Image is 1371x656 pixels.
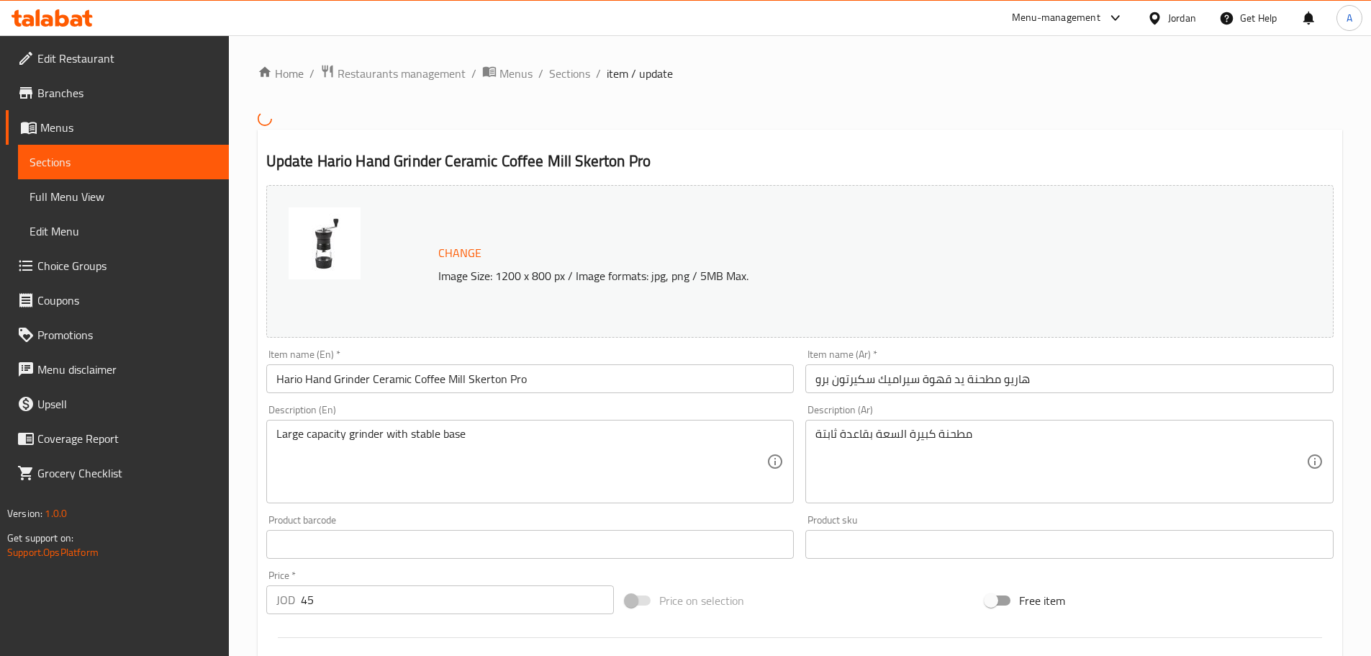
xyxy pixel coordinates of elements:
[6,283,229,318] a: Coupons
[37,361,217,378] span: Menu disclaimer
[37,395,217,413] span: Upsell
[6,110,229,145] a: Menus
[266,150,1334,172] h2: Update Hario Hand Grinder Ceramic Coffee Mill Skerton Pro
[433,238,487,268] button: Change
[1012,9,1100,27] div: Menu-management
[7,543,99,562] a: Support.OpsPlatform
[6,76,229,110] a: Branches
[37,326,217,343] span: Promotions
[30,153,217,171] span: Sections
[30,223,217,240] span: Edit Menu
[6,421,229,456] a: Coverage Report
[7,529,73,547] span: Get support on:
[6,387,229,421] a: Upsell
[1347,10,1352,26] span: A
[320,64,466,83] a: Restaurants management
[6,318,229,352] a: Promotions
[549,65,590,82] a: Sections
[276,427,767,495] textarea: Large capacity grinder with stable base
[18,145,229,179] a: Sections
[805,530,1334,559] input: Please enter product sku
[37,464,217,482] span: Grocery Checklist
[607,65,673,82] span: item / update
[37,292,217,309] span: Coupons
[37,430,217,447] span: Coverage Report
[499,65,533,82] span: Menus
[6,456,229,490] a: Grocery Checklist
[6,248,229,283] a: Choice Groups
[258,65,304,82] a: Home
[266,364,795,393] input: Enter name En
[596,65,601,82] li: /
[1019,592,1065,609] span: Free item
[433,267,1200,284] p: Image Size: 1200 x 800 px / Image formats: jpg, png / 5MB Max.
[6,41,229,76] a: Edit Restaurant
[6,352,229,387] a: Menu disclaimer
[276,591,295,608] p: JOD
[309,65,315,82] li: /
[301,585,615,614] input: Please enter price
[30,188,217,205] span: Full Menu View
[37,257,217,274] span: Choice Groups
[40,119,217,136] span: Menus
[1168,10,1196,26] div: Jordan
[258,64,1342,83] nav: breadcrumb
[18,179,229,214] a: Full Menu View
[266,530,795,559] input: Please enter product barcode
[482,64,533,83] a: Menus
[289,207,361,279] img: HARIO_Hand_Grinder_Cerami638894929897783358.jpg
[815,427,1306,495] textarea: مطحنة كبيرة السعة بقاعدة ثابتة
[37,84,217,102] span: Branches
[471,65,476,82] li: /
[37,50,217,67] span: Edit Restaurant
[438,243,481,264] span: Change
[659,592,744,609] span: Price on selection
[18,214,229,248] a: Edit Menu
[7,504,42,523] span: Version:
[45,504,67,523] span: 1.0.0
[805,364,1334,393] input: Enter name Ar
[538,65,543,82] li: /
[338,65,466,82] span: Restaurants management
